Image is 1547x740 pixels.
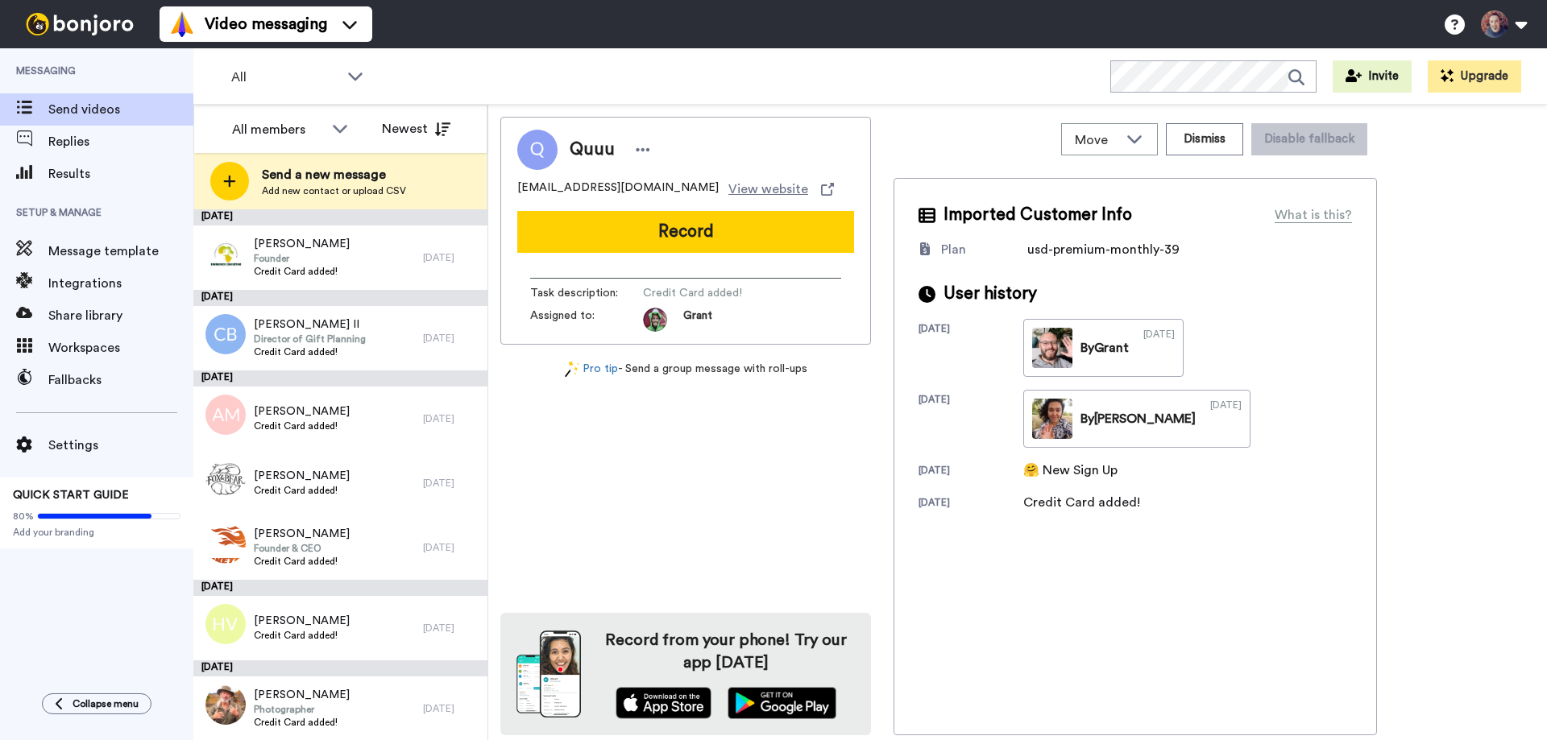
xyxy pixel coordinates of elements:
[919,496,1023,512] div: [DATE]
[254,526,350,542] span: [PERSON_NAME]
[1075,130,1118,150] span: Move
[423,541,479,554] div: [DATE]
[169,11,195,37] img: vm-color.svg
[1080,409,1196,428] div: By [PERSON_NAME]
[19,13,140,35] img: bj-logo-header-white.svg
[48,436,193,455] span: Settings
[1143,328,1175,368] div: [DATE]
[42,693,151,714] button: Collapse menu
[1032,328,1072,368] img: c461da9e-e5e2-4706-92f9-550e74781960_0000.jpg
[1023,319,1184,377] a: ByGrant[DATE]
[1027,243,1180,256] span: usd-premium-monthly-39
[48,338,193,358] span: Workspaces
[944,203,1132,227] span: Imported Customer Info
[13,490,129,501] span: QUICK START GUIDE
[254,703,350,716] span: Photographer
[254,252,350,265] span: Founder
[1428,60,1521,93] button: Upgrade
[530,308,643,332] span: Assigned to:
[1080,338,1129,358] div: By Grant
[205,314,246,354] img: cb.png
[205,459,246,499] img: 52898611-3f77-4049-a551-995f0fc0e204
[254,333,366,345] span: Director of Gift Planning
[919,464,1023,480] div: [DATE]
[423,622,479,635] div: [DATE]
[262,184,406,197] span: Add new contact or upload CSV
[423,412,479,425] div: [DATE]
[254,687,350,703] span: [PERSON_NAME]
[13,526,180,539] span: Add your branding
[232,120,324,139] div: All members
[370,113,462,145] button: Newest
[1210,399,1242,439] div: [DATE]
[728,687,836,719] img: playstore
[517,211,854,253] button: Record
[517,180,719,199] span: [EMAIL_ADDRESS][DOMAIN_NAME]
[616,687,711,719] img: appstore
[516,630,581,717] img: download
[728,180,808,199] span: View website
[254,316,366,333] span: [PERSON_NAME] II
[254,613,350,629] span: [PERSON_NAME]
[643,285,796,301] span: Credit Card added!
[254,555,350,568] span: Credit Card added!
[48,164,193,184] span: Results
[1275,205,1352,225] div: What is this?
[423,251,479,264] div: [DATE]
[205,523,246,564] img: 2819a479-5969-4707-9b57-6a61b0e7e6eb.png
[500,361,871,378] div: - Send a group message with roll-ups
[48,100,193,119] span: Send videos
[254,345,366,358] span: Credit Card added!
[683,308,712,332] span: Grant
[919,393,1023,448] div: [DATE]
[193,290,487,306] div: [DATE]
[597,629,855,674] h4: Record from your phone! Try our app [DATE]
[48,370,193,390] span: Fallbacks
[205,604,246,644] img: hv.png
[254,468,350,484] span: [PERSON_NAME]
[423,477,479,490] div: [DATE]
[517,130,558,170] img: Image of Quuu
[1023,390,1250,448] a: By[PERSON_NAME][DATE]
[48,306,193,325] span: Share library
[48,132,193,151] span: Replies
[13,510,34,523] span: 80%
[254,484,350,497] span: Credit Card added!
[254,403,350,420] span: [PERSON_NAME]
[728,180,834,199] a: View website
[193,209,487,225] div: [DATE]
[205,234,246,274] img: 9f7ee91c-2abd-4cb3-b803-b49daf147634.jpg
[254,236,350,252] span: [PERSON_NAME]
[643,308,667,332] img: 3183ab3e-59ed-45f6-af1c-10226f767056-1659068401.jpg
[565,361,579,378] img: magic-wand.svg
[1166,123,1243,155] button: Dismiss
[254,629,350,642] span: Credit Card added!
[530,285,643,301] span: Task description :
[205,13,327,35] span: Video messaging
[565,361,618,378] a: Pro tip
[48,242,193,261] span: Message template
[919,322,1023,377] div: [DATE]
[205,395,246,435] img: am.png
[193,660,487,676] div: [DATE]
[193,370,487,387] div: [DATE]
[570,138,615,162] span: Quuu
[941,240,966,259] div: Plan
[205,684,246,725] img: 9d6f4253-b218-468e-afdb-c8ae07edee51.jpg
[254,716,350,729] span: Credit Card added!
[193,580,487,596] div: [DATE]
[262,165,406,184] span: Send a new message
[944,282,1037,306] span: User history
[254,265,350,278] span: Credit Card added!
[254,542,350,555] span: Founder & CEO
[1023,461,1118,480] div: 🤗 New Sign Up
[1032,399,1072,439] img: db92fa71-4f26-4929-896c-af2ee9394a23_0000.jpg
[231,68,339,87] span: All
[48,274,193,293] span: Integrations
[254,420,350,432] span: Credit Card added!
[1333,60,1412,93] button: Invite
[1251,123,1367,155] button: Disable fallback
[1023,493,1140,512] div: Credit Card added!
[423,332,479,345] div: [DATE]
